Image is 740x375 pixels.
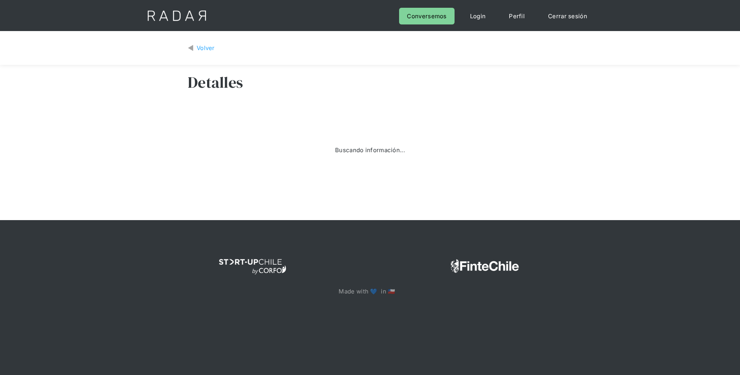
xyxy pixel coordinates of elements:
[399,8,454,24] a: Conversemos
[335,145,405,155] div: Buscando información...
[501,8,533,24] a: Perfil
[197,43,215,53] div: Volver
[462,8,494,24] a: Login
[188,43,215,53] a: Volver
[540,8,595,24] a: Cerrar sesión
[339,286,401,297] p: Made with 💙 in 🇨🇱
[188,73,243,92] h3: Detalles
